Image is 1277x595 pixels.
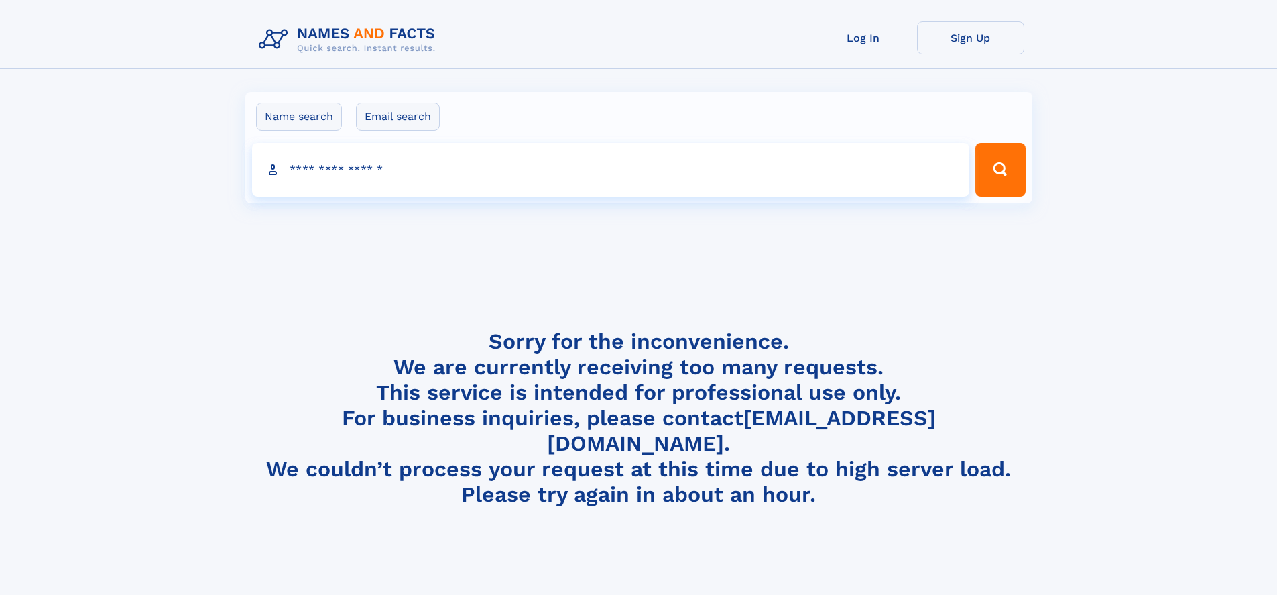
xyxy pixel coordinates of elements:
[252,143,970,197] input: search input
[975,143,1025,197] button: Search Button
[810,21,917,54] a: Log In
[253,21,446,58] img: Logo Names and Facts
[256,103,342,131] label: Name search
[253,329,1024,508] h4: Sorry for the inconvenience. We are currently receiving too many requests. This service is intend...
[356,103,440,131] label: Email search
[547,405,936,456] a: [EMAIL_ADDRESS][DOMAIN_NAME]
[917,21,1024,54] a: Sign Up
